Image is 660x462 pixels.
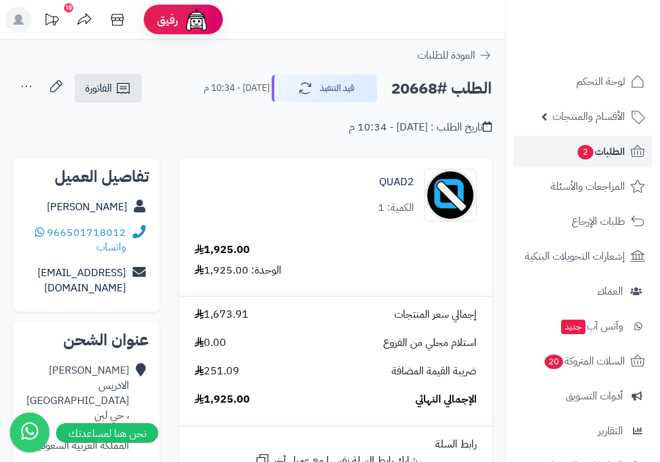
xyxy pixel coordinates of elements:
[544,354,563,369] span: 20
[391,75,492,102] h2: الطلب #20668
[514,380,652,412] a: أدوات التسويق
[35,7,68,36] a: تحديثات المنصة
[598,422,623,440] span: التقارير
[560,317,623,335] span: وآتس آب
[514,415,652,447] a: التقارير
[514,241,652,272] a: إشعارات التحويلات البنكية
[392,364,477,379] span: ضريبة القيمة المضافة
[514,206,652,237] a: طلبات الإرجاع
[204,82,270,95] small: [DATE] - 10:34 م
[157,12,178,28] span: رفيق
[35,225,126,256] a: واتساب
[394,307,477,322] span: إجمالي سعر المنتجات
[577,144,593,159] span: 2
[185,437,487,452] div: رابط السلة
[195,307,249,322] span: 1,673.91
[24,332,149,348] h2: عنوان الشحن
[26,363,129,453] div: [PERSON_NAME] الادريس [GEOGRAPHIC_DATA] ، حي لبن لبن، الرياض المملكة العربية السعودية
[425,169,476,221] img: no_image-90x90.png
[597,282,623,301] span: العملاء
[75,74,142,103] a: الفاتورة
[514,171,652,202] a: المراجعات والأسئلة
[572,212,625,231] span: طلبات الإرجاع
[553,107,625,126] span: الأقسام والمنتجات
[183,7,210,33] img: ai-face.png
[417,47,475,63] span: العودة للطلبات
[417,47,492,63] a: العودة للطلبات
[195,392,250,407] span: 1,925.00
[195,263,282,278] div: الوحدة: 1,925.00
[272,74,377,102] button: قيد التنفيذ
[383,335,477,351] span: استلام محلي من الفروع
[38,265,126,296] a: [EMAIL_ADDRESS][DOMAIN_NAME]
[415,392,477,407] span: الإجمالي النهائي
[378,200,414,216] div: الكمية: 1
[514,345,652,377] a: السلات المتروكة20
[561,320,585,334] span: جديد
[24,169,149,185] h2: تفاصيل العميل
[514,310,652,342] a: وآتس آبجديد
[514,66,652,98] a: لوحة التحكم
[85,80,112,96] span: الفاتورة
[514,275,652,307] a: العملاء
[566,387,623,405] span: أدوات التسويق
[379,175,414,190] a: QUAD2
[570,10,647,38] img: logo-2.png
[47,199,127,215] a: [PERSON_NAME]
[576,142,625,161] span: الطلبات
[195,335,226,351] span: 0.00
[551,177,625,196] span: المراجعات والأسئلة
[64,3,73,13] div: 10
[525,247,625,266] span: إشعارات التحويلات البنكية
[47,225,126,241] a: 966501718012
[576,72,625,91] span: لوحة التحكم
[543,352,625,370] span: السلات المتروكة
[195,243,250,258] div: 1,925.00
[349,120,492,135] div: تاريخ الطلب : [DATE] - 10:34 م
[514,136,652,167] a: الطلبات2
[195,364,239,379] span: 251.09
